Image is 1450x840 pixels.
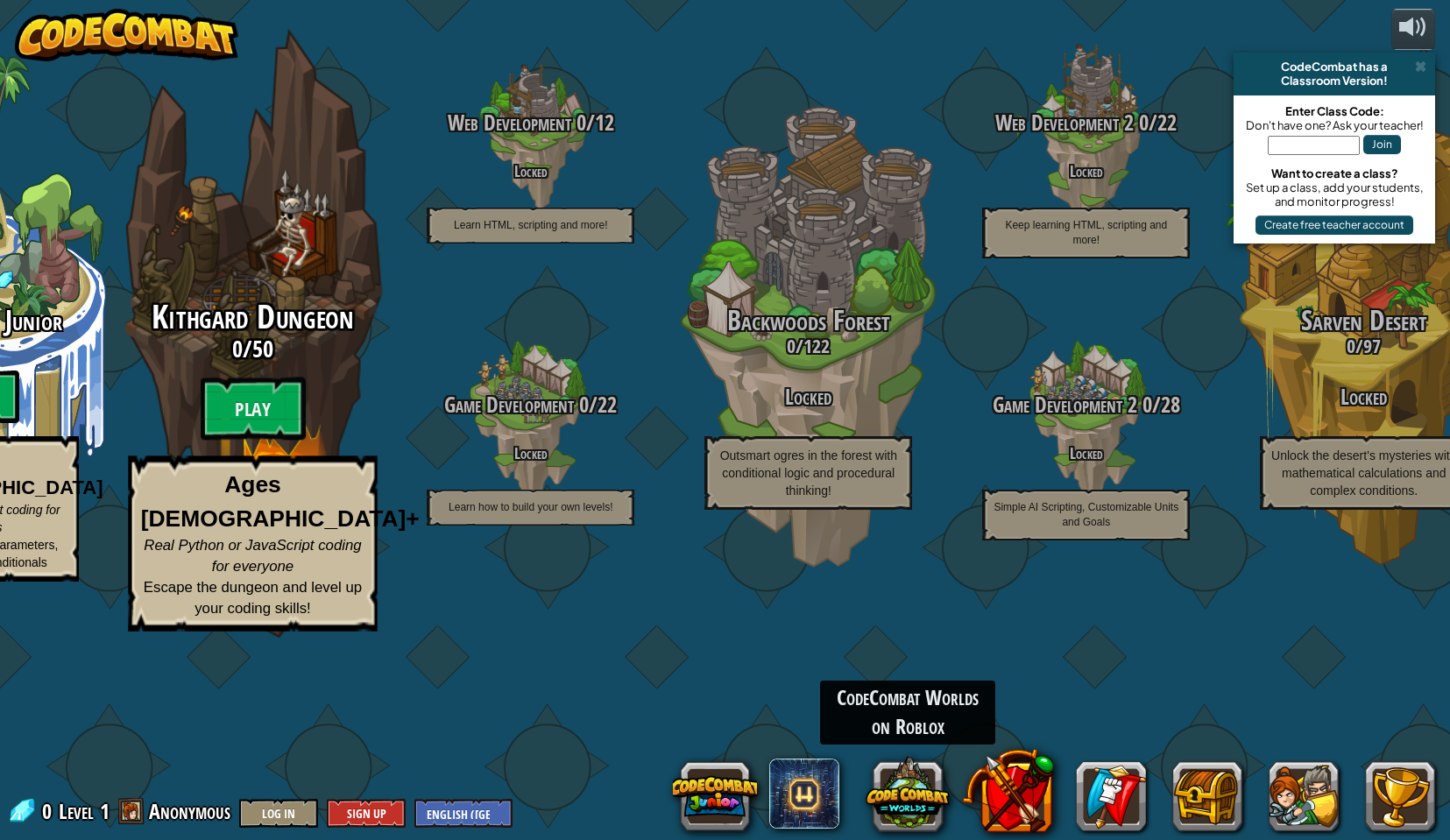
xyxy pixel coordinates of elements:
span: Learn HTML, scripting and more! [454,219,607,231]
div: Want to create a class? [1242,166,1426,180]
span: 1 [100,797,110,825]
span: 0 [571,108,586,138]
h4: Locked [392,445,669,462]
h4: Locked [947,163,1225,180]
span: Level [59,797,94,826]
span: Outsmart ogres in the forest with conditional logic and procedural thinking! [720,448,897,498]
h3: / [669,335,947,356]
span: Escape the dungeon and level up your coding skills! [144,579,362,617]
span: Sarven Desert [1301,301,1427,339]
h3: / [87,336,420,362]
span: Simple AI Scripting, Customizable Units and Goals [994,501,1178,528]
div: Enter Class Code: [1242,104,1426,118]
button: Create free teacher account [1255,215,1413,235]
span: Kithgard Dungeon [152,294,354,340]
span: 12 [595,108,614,138]
span: Anonymous [149,797,230,825]
span: Backwoods Forest [727,301,890,339]
div: CodeCombat has a [1241,60,1428,74]
div: Set up a class, add your students, and monitor progress! [1242,180,1426,208]
span: 0 [1137,390,1152,420]
span: 28 [1161,390,1180,420]
div: CodeCombat Worlds on Roblox [820,681,995,745]
div: Classroom Version! [1241,74,1428,88]
span: Learn how to build your own levels! [449,501,612,513]
span: Web Development [448,108,571,138]
button: Adjust volume [1391,9,1435,50]
h3: / [947,393,1225,417]
div: Don't have one? Ask your teacher! [1242,118,1426,132]
h4: Locked [392,163,669,180]
span: 0 [42,797,57,825]
span: 122 [803,333,830,359]
span: 0 [787,333,796,359]
span: 50 [252,333,273,364]
img: CodeCombat - Learn how to code by playing a game [15,9,239,61]
h3: Locked [669,385,947,409]
span: Game Development 2 [993,390,1137,420]
span: Game Development [444,390,574,420]
span: Real Python or JavaScript coding for everyone [145,537,362,575]
button: Log In [239,799,318,828]
span: 0 [1134,108,1149,138]
span: Web Development 2 [995,108,1134,138]
span: 97 [1363,333,1381,359]
h3: / [392,111,669,135]
button: Sign Up [327,799,406,828]
button: Join [1363,135,1401,154]
h3: / [392,393,669,417]
btn: Play [201,378,306,441]
span: 0 [232,333,243,364]
span: Keep learning HTML, scripting and more! [1005,219,1167,246]
span: 0 [574,390,589,420]
span: 0 [1347,333,1355,359]
h4: Locked [947,445,1225,462]
span: 22 [598,390,617,420]
span: 22 [1157,108,1177,138]
strong: Ages [DEMOGRAPHIC_DATA]+ [141,472,420,532]
h3: / [947,111,1225,135]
